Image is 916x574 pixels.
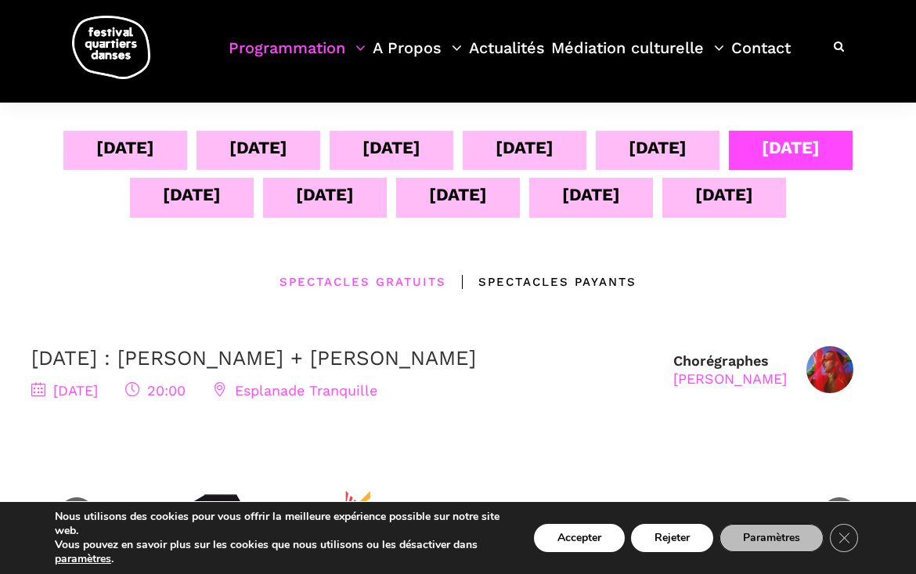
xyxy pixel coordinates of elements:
[373,34,462,81] a: A Propos
[446,273,637,291] div: Spectacles Payants
[55,552,111,566] button: paramètres
[673,370,787,388] div: [PERSON_NAME]
[55,538,503,566] p: Vous pouvez en savoir plus sur les cookies que nous utilisons ou les désactiver dans .
[31,346,476,370] a: [DATE] : [PERSON_NAME] + [PERSON_NAME]
[96,134,154,161] div: [DATE]
[731,34,791,81] a: Contact
[72,16,150,79] img: logo-fqd-med
[631,524,713,552] button: Rejeter
[125,382,186,399] span: 20:00
[31,382,98,399] span: [DATE]
[55,510,503,538] p: Nous utilisons des cookies pour vous offrir la meilleure expérience possible sur notre site web.
[279,273,446,291] div: Spectacles gratuits
[806,346,853,393] img: Nicholas Bellefleur
[562,181,620,208] div: [DATE]
[362,134,420,161] div: [DATE]
[469,34,545,81] a: Actualités
[830,524,858,552] button: Close GDPR Cookie Banner
[695,181,753,208] div: [DATE]
[296,181,354,208] div: [DATE]
[229,134,287,161] div: [DATE]
[429,181,487,208] div: [DATE]
[762,134,820,161] div: [DATE]
[673,352,787,388] div: Chorégraphes
[213,382,377,399] span: Esplanade Tranquille
[629,134,687,161] div: [DATE]
[534,524,625,552] button: Accepter
[719,524,824,552] button: Paramètres
[229,34,366,81] a: Programmation
[551,34,724,81] a: Médiation culturelle
[496,134,554,161] div: [DATE]
[163,181,221,208] div: [DATE]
